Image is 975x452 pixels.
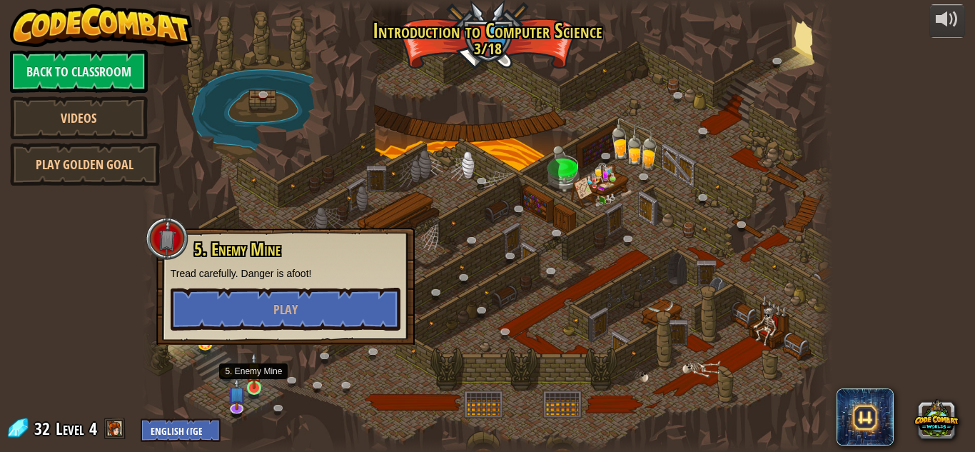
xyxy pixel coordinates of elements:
p: Tread carefully. Danger is afoot! [171,266,400,281]
button: Adjust volume [929,4,965,38]
a: Play Golden Goal [10,143,160,186]
span: 32 [34,417,54,440]
button: Play [171,288,400,331]
img: level-banner-started.png [246,352,263,389]
span: Play [273,301,298,318]
a: Videos [10,96,148,139]
a: Back to Classroom [10,50,148,93]
span: Level [56,417,84,441]
span: 5. Enemy Mine [194,237,281,261]
span: 4 [89,417,97,440]
img: CodeCombat - Learn how to code by playing a game [10,4,193,47]
img: level-banner-unstarted-subscriber.png [227,378,246,410]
